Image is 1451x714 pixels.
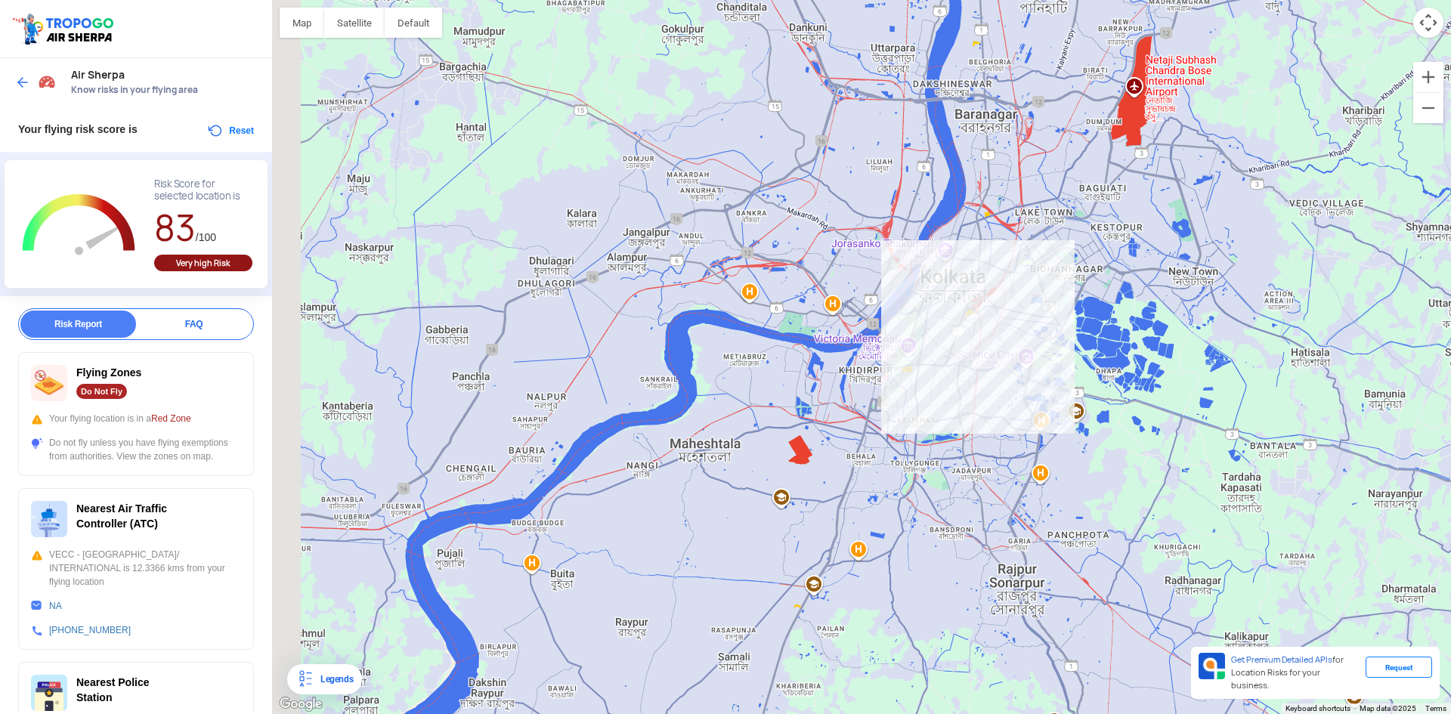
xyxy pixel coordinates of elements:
button: Map camera controls [1413,8,1443,38]
div: VECC - [GEOGRAPHIC_DATA]/ INTERNATIONAL is 12.3366 kms from your flying location [31,548,241,589]
button: Show satellite imagery [324,8,385,38]
span: Know risks in your flying area [71,84,257,96]
span: Nearest Air Traffic Controller (ATC) [76,502,167,530]
div: FAQ [136,311,252,338]
img: Premium APIs [1199,653,1225,679]
a: NA [49,601,62,611]
div: Very high Risk [154,255,252,271]
div: Do Not Fly [76,384,127,399]
div: Your flying location is in a [31,412,241,425]
div: for Location Risks for your business. [1225,653,1366,693]
div: Request [1366,657,1432,678]
button: Keyboard shortcuts [1285,703,1350,714]
img: Legends [296,670,314,688]
div: Risk Score for selected location is [154,178,252,202]
button: Zoom in [1413,62,1443,92]
span: Get Premium Detailed APIs [1231,654,1332,665]
span: 83 [154,204,196,252]
img: ic_atc.svg [31,501,67,537]
div: Do not fly unless you have flying exemptions from authorities. View the zones on map. [31,436,241,463]
span: Map data ©2025 [1360,704,1416,712]
div: Risk Report [20,311,136,338]
a: Terms [1425,704,1446,712]
span: Red Zone [151,413,191,424]
g: Chart [16,178,142,273]
span: Air Sherpa [71,69,257,81]
a: [PHONE_NUMBER] [49,625,131,635]
button: Zoom out [1413,93,1443,123]
span: Nearest Police Station [76,676,150,703]
div: Legends [314,670,353,688]
img: ic_arrow_back_blue.svg [15,75,30,90]
a: Open this area in Google Maps (opens a new window) [276,694,326,714]
img: ic_nofly.svg [31,365,67,401]
img: ic_tgdronemaps.svg [11,11,119,46]
img: ic_police_station.svg [31,675,67,711]
button: Show street map [280,8,324,38]
span: Your flying risk score is [18,123,138,135]
button: Reset [206,122,254,140]
img: Risk Scores [38,73,56,91]
img: Google [276,694,326,714]
span: /100 [196,231,216,243]
span: Flying Zones [76,366,141,379]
